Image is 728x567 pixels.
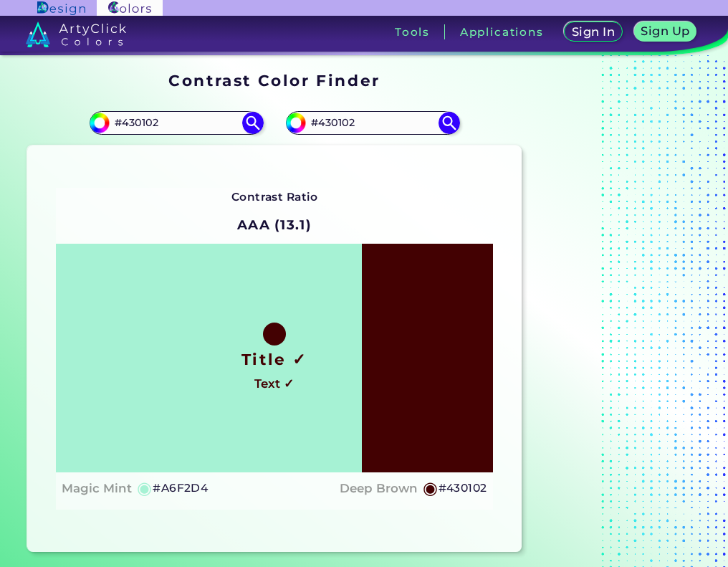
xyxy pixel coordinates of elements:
[574,27,613,37] h5: Sign In
[241,348,307,370] h1: Title ✓
[137,480,153,497] h5: ◉
[231,190,318,204] strong: Contrast Ratio
[567,23,620,41] a: Sign In
[62,478,132,499] h4: Magic Mint
[254,373,294,394] h4: Text ✓
[37,1,85,15] img: ArtyClick Design logo
[460,27,544,37] h3: Applications
[439,479,487,497] h5: #430102
[26,22,127,47] img: logo_artyclick_colors_white.svg
[423,480,439,497] h5: ◉
[340,478,418,499] h4: Deep Brown
[439,112,460,133] img: icon search
[643,26,688,37] h5: Sign Up
[153,479,208,497] h5: #A6F2D4
[231,209,318,241] h2: AAA (13.1)
[637,23,694,41] a: Sign Up
[168,70,380,91] h1: Contrast Color Finder
[242,112,264,133] img: icon search
[306,113,439,133] input: type color 2..
[110,113,243,133] input: type color 1..
[395,27,430,37] h3: Tools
